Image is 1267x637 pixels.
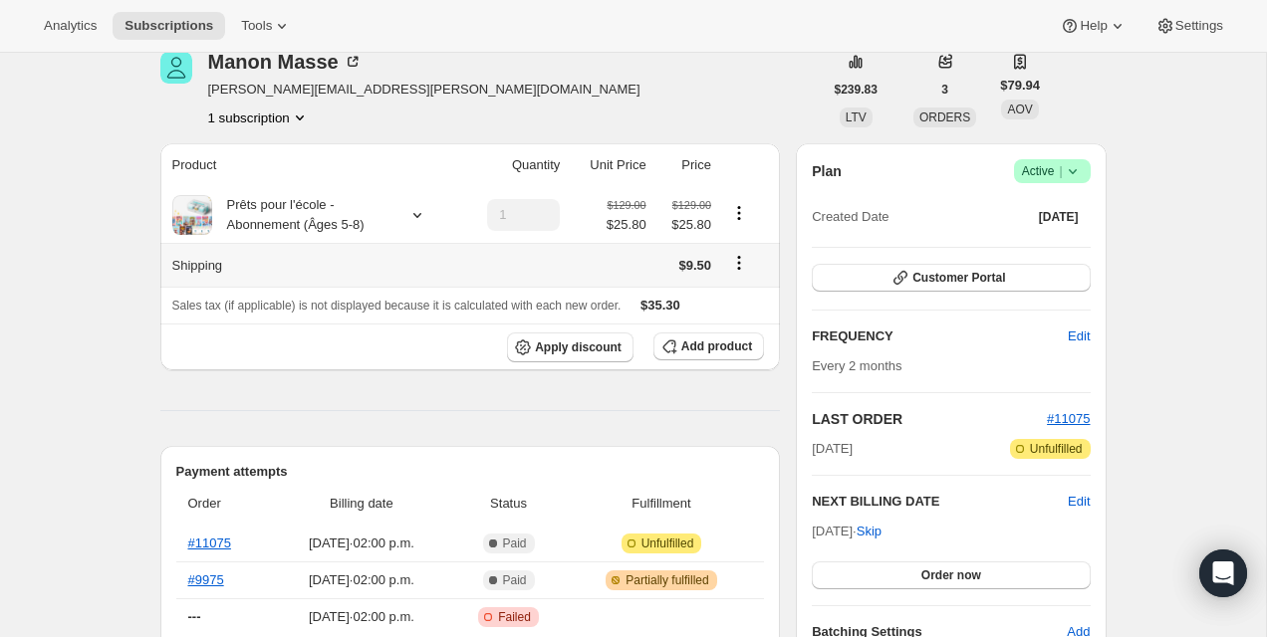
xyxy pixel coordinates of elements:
th: Shipping [160,243,460,287]
a: #9975 [188,572,224,587]
span: Partially fulfilled [626,572,708,588]
img: product img [172,195,212,235]
span: LTV [846,110,867,124]
span: | [1059,163,1062,179]
span: Customer Portal [912,270,1005,286]
span: $25.80 [658,215,711,235]
a: #11075 [1047,411,1090,426]
span: Created Date [812,207,888,227]
button: Product actions [208,107,310,127]
button: Add product [653,332,764,360]
span: Edit [1068,326,1090,346]
span: Billing date [277,494,447,514]
span: [PERSON_NAME][EMAIL_ADDRESS][PERSON_NAME][DOMAIN_NAME] [208,80,640,100]
button: Shipping actions [723,252,755,274]
span: $79.94 [1000,76,1040,96]
span: Apply discount [535,339,622,355]
th: Product [160,143,460,187]
button: Settings [1143,12,1235,40]
span: Settings [1175,18,1223,34]
span: Unfulfilled [641,535,694,551]
span: Failed [498,609,531,625]
h2: FREQUENCY [812,326,1068,346]
a: #11075 [188,535,231,550]
button: Apply discount [507,332,633,362]
span: Order now [921,567,981,583]
span: [DATE] [1039,209,1079,225]
span: $35.30 [640,298,680,313]
span: Help [1080,18,1107,34]
button: 3 [929,76,960,104]
th: Unit Price [566,143,651,187]
span: 3 [941,82,948,98]
button: #11075 [1047,409,1090,429]
th: Quantity [459,143,566,187]
span: Subscriptions [125,18,213,34]
span: [DATE] [812,439,853,459]
span: Skip [857,522,882,541]
div: Open Intercom Messenger [1199,549,1247,597]
span: Add product [681,338,752,354]
button: Customer Portal [812,264,1090,292]
small: $129.00 [607,199,645,211]
th: Order [176,482,271,526]
h2: NEXT BILLING DATE [812,492,1068,512]
span: $239.83 [835,82,878,98]
button: Subscriptions [113,12,225,40]
span: ORDERS [919,110,970,124]
div: Prêts pour l'école - Abonnement (Âges 5-8) [212,195,391,235]
span: Active [1022,161,1083,181]
span: $9.50 [678,258,711,273]
span: Unfulfilled [1030,441,1083,457]
span: [DATE] · [812,524,882,538]
span: Sales tax (if applicable) is not displayed because it is calculated with each new order. [172,299,622,313]
span: [DATE] · 02:00 p.m. [277,570,447,590]
button: Analytics [32,12,109,40]
button: Edit [1056,320,1102,352]
button: Edit [1068,492,1090,512]
button: Order now [812,561,1090,589]
th: Price [652,143,717,187]
span: Every 2 months [812,358,901,373]
div: Manon Masse [208,52,363,72]
span: $25.80 [607,215,646,235]
span: Fulfillment [571,494,752,514]
button: Skip [845,516,893,547]
small: $129.00 [672,199,711,211]
span: Manon Masse [160,52,192,84]
span: [DATE] · 02:00 p.m. [277,533,447,553]
button: Tools [229,12,304,40]
span: --- [188,609,201,624]
span: [DATE] · 02:00 p.m. [277,607,447,627]
button: $239.83 [823,76,889,104]
span: Tools [241,18,272,34]
span: AOV [1007,103,1032,116]
h2: LAST ORDER [812,409,1047,429]
span: Status [458,494,559,514]
button: Help [1048,12,1139,40]
span: Analytics [44,18,97,34]
button: Product actions [723,202,755,224]
span: Paid [503,572,527,588]
span: Paid [503,535,527,551]
button: [DATE] [1027,203,1091,231]
h2: Plan [812,161,842,181]
h2: Payment attempts [176,462,765,482]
